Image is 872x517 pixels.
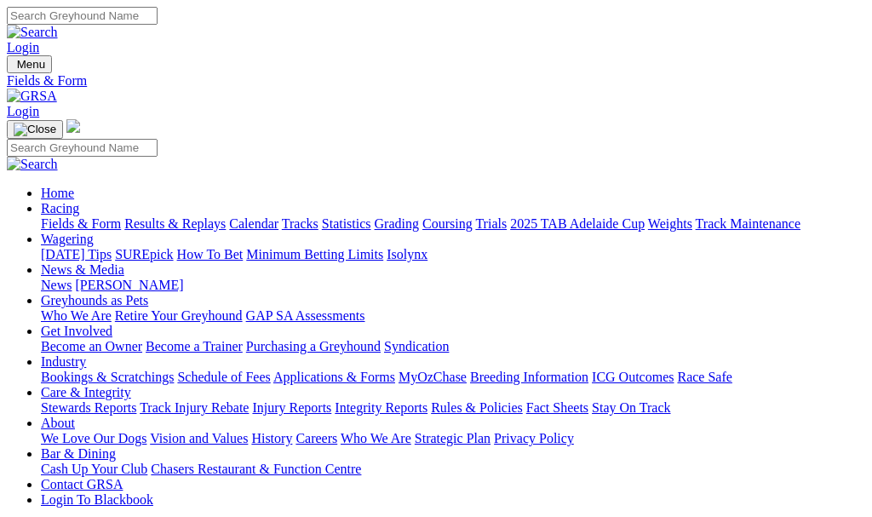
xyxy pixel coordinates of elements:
a: 2025 TAB Adelaide Cup [510,216,645,231]
a: Fields & Form [7,73,865,89]
img: Search [7,157,58,172]
div: News & Media [41,278,865,293]
a: Wagering [41,232,94,246]
div: Racing [41,216,865,232]
a: Fact Sheets [526,400,588,415]
a: Bar & Dining [41,446,116,461]
a: Injury Reports [252,400,331,415]
input: Search [7,7,158,25]
a: Cash Up Your Club [41,462,147,476]
a: Home [41,186,74,200]
a: Who We Are [341,431,411,445]
a: Grading [375,216,419,231]
a: Syndication [384,339,449,353]
img: GRSA [7,89,57,104]
a: Results & Replays [124,216,226,231]
a: Careers [295,431,337,445]
a: Become an Owner [41,339,142,353]
a: Integrity Reports [335,400,427,415]
a: ICG Outcomes [592,370,674,384]
div: Care & Integrity [41,400,865,416]
button: Toggle navigation [7,55,52,73]
a: Breeding Information [470,370,588,384]
a: Greyhounds as Pets [41,293,148,307]
a: How To Bet [177,247,244,261]
a: Chasers Restaurant & Function Centre [151,462,361,476]
a: Contact GRSA [41,477,123,491]
a: Fields & Form [41,216,121,231]
a: News [41,278,72,292]
span: Menu [17,58,45,71]
a: Schedule of Fees [177,370,270,384]
img: Search [7,25,58,40]
a: We Love Our Dogs [41,431,146,445]
a: Track Injury Rebate [140,400,249,415]
a: Purchasing a Greyhound [246,339,381,353]
div: About [41,431,865,446]
a: News & Media [41,262,124,277]
a: Care & Integrity [41,385,131,399]
a: Track Maintenance [696,216,800,231]
a: SUREpick [115,247,173,261]
a: Industry [41,354,86,369]
img: logo-grsa-white.png [66,119,80,133]
a: Weights [648,216,692,231]
a: GAP SA Assessments [246,308,365,323]
a: [PERSON_NAME] [75,278,183,292]
a: Statistics [322,216,371,231]
a: Vision and Values [150,431,248,445]
a: Trials [475,216,507,231]
a: Minimum Betting Limits [246,247,383,261]
a: Login To Blackbook [41,492,153,507]
a: Race Safe [677,370,731,384]
a: Racing [41,201,79,215]
div: Bar & Dining [41,462,865,477]
a: Retire Your Greyhound [115,308,243,323]
a: Stewards Reports [41,400,136,415]
a: History [251,431,292,445]
a: [DATE] Tips [41,247,112,261]
div: Wagering [41,247,865,262]
a: Login [7,40,39,55]
a: Applications & Forms [273,370,395,384]
input: Search [7,139,158,157]
button: Toggle navigation [7,120,63,139]
a: Get Involved [41,324,112,338]
a: Tracks [282,216,318,231]
a: Who We Are [41,308,112,323]
img: Close [14,123,56,136]
a: Strategic Plan [415,431,490,445]
a: Coursing [422,216,473,231]
div: Greyhounds as Pets [41,308,865,324]
div: Get Involved [41,339,865,354]
a: MyOzChase [399,370,467,384]
div: Industry [41,370,865,385]
a: About [41,416,75,430]
a: Privacy Policy [494,431,574,445]
a: Rules & Policies [431,400,523,415]
a: Become a Trainer [146,339,243,353]
a: Login [7,104,39,118]
a: Isolynx [387,247,427,261]
a: Calendar [229,216,278,231]
a: Stay On Track [592,400,670,415]
a: Bookings & Scratchings [41,370,174,384]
